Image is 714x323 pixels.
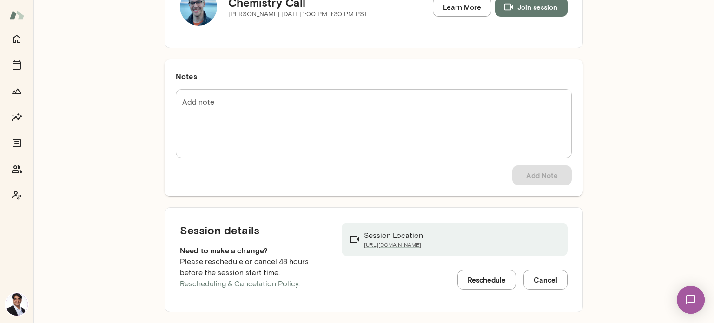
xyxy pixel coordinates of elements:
[7,56,26,74] button: Sessions
[364,241,423,249] a: [URL][DOMAIN_NAME]
[7,160,26,178] button: Members
[7,134,26,152] button: Documents
[523,270,568,290] button: Cancel
[228,10,368,19] p: [PERSON_NAME] · [DATE] · 1:00 PM-1:30 PM PST
[6,293,28,316] img: Raj Manghani
[180,279,300,288] a: Rescheduling & Cancelation Policy.
[180,245,327,256] h6: Need to make a change?
[7,82,26,100] button: Growth Plan
[364,230,423,241] p: Session Location
[7,108,26,126] button: Insights
[457,270,516,290] button: Reschedule
[9,6,24,24] img: Mento
[180,256,327,290] p: Please reschedule or cancel 48 hours before the session start time.
[7,30,26,48] button: Home
[180,223,327,237] h5: Session details
[7,186,26,204] button: Coach app
[176,71,572,82] h6: Notes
